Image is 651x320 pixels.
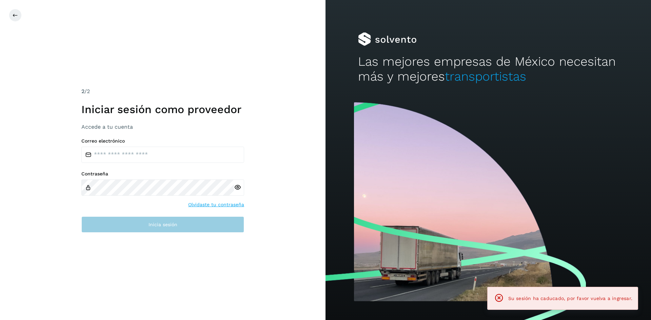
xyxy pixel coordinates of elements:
[81,103,244,116] h1: Iniciar sesión como proveedor
[445,69,526,84] span: transportistas
[81,87,244,95] div: /2
[188,201,244,208] a: Olvidaste tu contraseña
[358,54,618,84] h2: Las mejores empresas de México necesitan más y mejores
[508,296,632,301] span: Su sesión ha caducado, por favor vuelva a ingresar.
[149,222,177,227] span: Inicia sesión
[81,171,244,177] label: Contraseña
[81,88,84,94] span: 2
[81,138,244,144] label: Correo electrónico
[81,216,244,233] button: Inicia sesión
[81,124,244,130] h3: Accede a tu cuenta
